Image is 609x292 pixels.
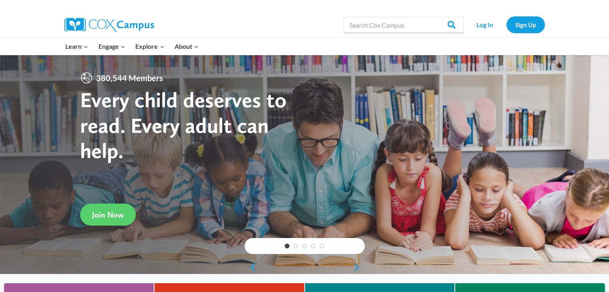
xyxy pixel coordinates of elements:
[92,210,124,220] span: Join Now
[245,259,365,275] div: content slider buttons
[135,41,164,52] span: Explore
[285,244,289,248] a: 1
[320,244,324,248] a: 5
[506,16,545,33] a: Sign Up
[293,244,298,248] a: 2
[468,16,502,33] a: Log In
[93,72,166,84] span: 380,544 Members
[468,16,545,33] nav: Secondary Navigation
[353,262,365,272] a: next
[302,244,307,248] a: 3
[80,204,136,226] a: Join Now
[344,17,464,33] input: Search Cox Campus
[245,262,257,272] a: previous
[64,18,154,32] img: Cox Campus
[80,87,287,163] strong: Every child deserves to read. Every adult can help.
[60,38,204,55] nav: Primary Navigation
[311,244,316,248] a: 4
[175,41,199,52] span: About
[98,41,125,52] span: Engage
[65,41,88,52] span: Learn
